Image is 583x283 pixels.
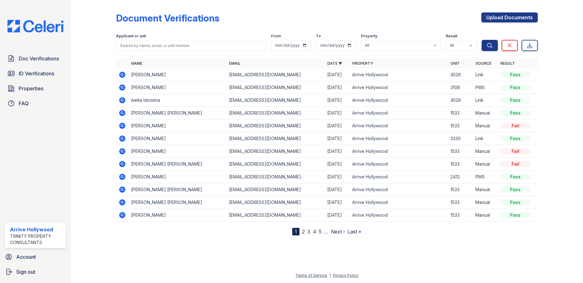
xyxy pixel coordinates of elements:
[473,196,498,209] td: Manual
[325,171,350,183] td: [DATE]
[350,145,448,158] td: Arrive Hollywood
[2,20,68,32] img: CE_Logo_Blue-a8612792a0a2168367f1c8372b55b34899dd931a85d93a1a3d3e32e68fde9ad4.png
[129,81,227,94] td: [PERSON_NAME]
[500,84,530,91] div: Pass
[226,183,325,196] td: [EMAIL_ADDRESS][DOMAIN_NAME]
[473,107,498,120] td: Manual
[329,273,331,278] div: |
[500,110,530,116] div: Pass
[5,97,66,110] a: FAQ
[473,120,498,132] td: Manual
[350,94,448,107] td: Arrive Hollywood
[448,81,473,94] td: 3108
[500,161,530,167] div: Fail
[226,196,325,209] td: [EMAIL_ADDRESS][DOMAIN_NAME]
[448,68,473,81] td: 4526
[448,132,473,145] td: 3330
[16,268,35,276] span: Sign out
[129,158,227,171] td: [PERSON_NAME] [PERSON_NAME]
[333,273,358,278] a: Privacy Policy
[226,158,325,171] td: [EMAIL_ADDRESS][DOMAIN_NAME]
[352,61,373,66] a: Property
[325,94,350,107] td: [DATE]
[500,212,530,218] div: Pass
[473,68,498,81] td: Link
[129,120,227,132] td: [PERSON_NAME]
[302,229,305,235] a: 2
[448,107,473,120] td: 1533
[226,107,325,120] td: [EMAIL_ADDRESS][DOMAIN_NAME]
[19,55,59,62] span: Doc Verifications
[475,61,491,66] a: Source
[450,61,460,66] a: Unit
[226,132,325,145] td: [EMAIL_ADDRESS][DOMAIN_NAME]
[116,40,266,51] input: Search by name, email, or unit number
[500,186,530,193] div: Pass
[473,183,498,196] td: Manual
[325,120,350,132] td: [DATE]
[313,229,316,235] a: 4
[316,34,321,39] label: To
[307,229,310,235] a: 3
[129,107,227,120] td: [PERSON_NAME] [PERSON_NAME]
[16,253,36,261] span: Account
[347,229,361,235] a: Last »
[226,171,325,183] td: [EMAIL_ADDRESS][DOMAIN_NAME]
[500,199,530,205] div: Pass
[2,266,68,278] a: Sign out
[129,183,227,196] td: [PERSON_NAME] [PERSON_NAME]
[325,132,350,145] td: [DATE]
[500,61,515,66] a: Result
[129,132,227,145] td: [PERSON_NAME]
[19,70,54,77] span: ID Verifications
[327,61,342,66] a: Date ▼
[325,107,350,120] td: [DATE]
[500,123,530,129] div: Fail
[500,148,530,154] div: Fail
[473,145,498,158] td: Manual
[448,158,473,171] td: 1533
[448,145,473,158] td: 1533
[325,81,350,94] td: [DATE]
[226,120,325,132] td: [EMAIL_ADDRESS][DOMAIN_NAME]
[129,196,227,209] td: [PERSON_NAME] [PERSON_NAME]
[226,68,325,81] td: [EMAIL_ADDRESS][DOMAIN_NAME]
[350,196,448,209] td: Arrive Hollywood
[129,171,227,183] td: [PERSON_NAME]
[19,100,29,107] span: FAQ
[448,94,473,107] td: 4526
[350,68,448,81] td: Arrive Hollywood
[19,85,43,92] span: Properties
[226,209,325,222] td: [EMAIL_ADDRESS][DOMAIN_NAME]
[446,34,457,39] label: Result
[473,132,498,145] td: Link
[481,12,538,22] a: Upload Documents
[292,228,299,235] div: 1
[473,209,498,222] td: Manual
[500,97,530,103] div: Pass
[129,145,227,158] td: [PERSON_NAME]
[500,72,530,78] div: Pass
[473,171,498,183] td: PMS
[226,94,325,107] td: [EMAIL_ADDRESS][DOMAIN_NAME]
[448,171,473,183] td: 2412
[10,226,63,233] div: Arrive Hollywood
[325,209,350,222] td: [DATE]
[5,82,66,95] a: Properties
[116,34,146,39] label: Applicant or unit
[129,68,227,81] td: [PERSON_NAME]
[350,209,448,222] td: Arrive Hollywood
[350,183,448,196] td: Arrive Hollywood
[129,209,227,222] td: [PERSON_NAME]
[2,251,68,263] a: Account
[295,273,327,278] a: Terms of Service
[226,81,325,94] td: [EMAIL_ADDRESS][DOMAIN_NAME]
[226,145,325,158] td: [EMAIL_ADDRESS][DOMAIN_NAME]
[448,209,473,222] td: 1533
[325,183,350,196] td: [DATE]
[350,132,448,145] td: Arrive Hollywood
[448,196,473,209] td: 1533
[361,34,377,39] label: Property
[473,81,498,94] td: PMS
